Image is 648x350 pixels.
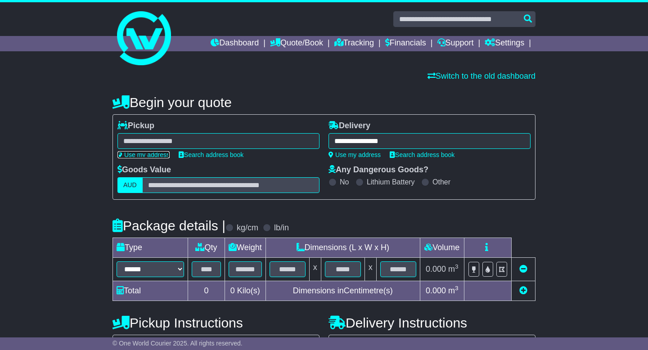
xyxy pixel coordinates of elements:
a: Remove this item [519,265,527,274]
td: Dimensions (L x W x H) [265,238,420,258]
label: lb/in [274,223,289,233]
td: Dimensions in Centimetre(s) [265,281,420,301]
span: 0.000 [426,286,446,295]
label: Goods Value [117,165,171,175]
span: 0 [230,286,235,295]
a: Add new item [519,286,527,295]
label: Other [432,178,450,186]
td: x [309,258,321,281]
a: Use my address [117,151,170,158]
sup: 3 [455,285,459,292]
span: m [448,265,459,274]
a: Quote/Book [270,36,323,51]
a: Dashboard [211,36,259,51]
a: Support [437,36,474,51]
td: Kilo(s) [225,281,266,301]
sup: 3 [455,263,459,270]
a: Use my address [328,151,381,158]
td: Type [113,238,188,258]
span: m [448,286,459,295]
span: 0.000 [426,265,446,274]
td: Volume [420,238,464,258]
label: kg/cm [237,223,258,233]
span: © One World Courier 2025. All rights reserved. [112,340,243,347]
td: Qty [188,238,225,258]
a: Search address book [390,151,454,158]
td: 0 [188,281,225,301]
a: Search address book [179,151,243,158]
h4: Pickup Instructions [112,315,319,330]
label: Pickup [117,121,154,131]
label: Delivery [328,121,370,131]
a: Switch to the old dashboard [427,72,535,81]
label: Any Dangerous Goods? [328,165,428,175]
a: Tracking [334,36,374,51]
td: x [364,258,376,281]
label: No [340,178,349,186]
label: AUD [117,177,143,193]
label: Lithium Battery [367,178,415,186]
td: Weight [225,238,266,258]
h4: Begin your quote [112,95,535,110]
h4: Delivery Instructions [328,315,535,330]
h4: Package details | [112,218,225,233]
a: Financials [385,36,426,51]
td: Total [113,281,188,301]
a: Settings [485,36,524,51]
